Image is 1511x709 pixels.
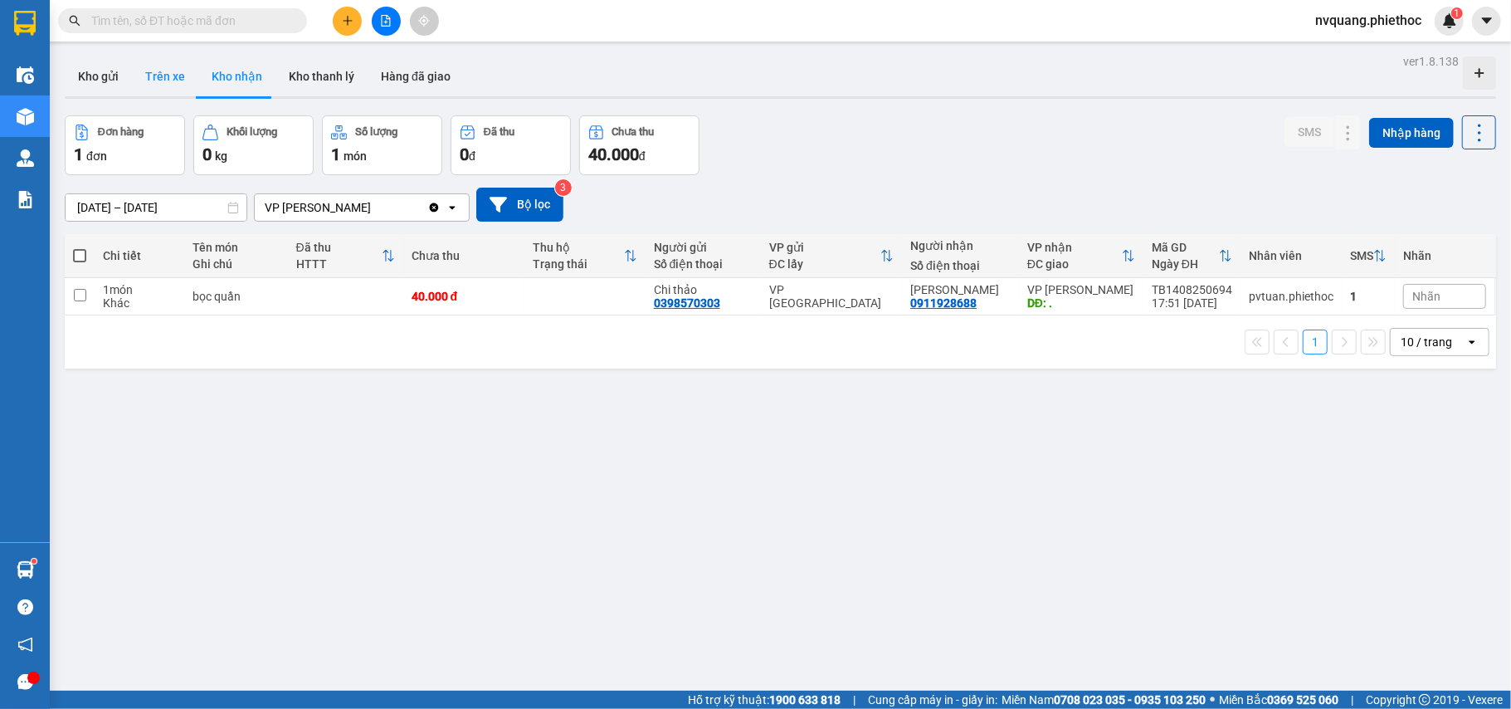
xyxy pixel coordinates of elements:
li: 237 [PERSON_NAME] , [GEOGRAPHIC_DATA] [155,41,694,61]
div: VP gửi [769,241,881,254]
span: question-circle [17,599,33,615]
button: 1 [1303,330,1328,354]
div: Chưa thu [612,126,655,138]
button: aim [410,7,439,36]
div: TB1408250694 [1152,283,1232,296]
div: Chi tiết [103,249,176,262]
div: Mã GD [1152,241,1219,254]
strong: 1900 633 818 [769,693,841,707]
img: solution-icon [17,191,34,208]
div: ver 1.8.138 [1403,52,1459,71]
span: copyright [1419,694,1431,706]
div: SMS [1350,249,1373,262]
div: 17:51 [DATE] [1152,296,1232,310]
img: logo.jpg [21,21,104,104]
strong: 0708 023 035 - 0935 103 250 [1054,693,1206,707]
div: bọc quần [193,290,280,303]
span: | [853,691,855,709]
div: 1 món [103,283,176,296]
button: Trên xe [132,56,198,96]
div: Ngày ĐH [1152,257,1219,271]
img: warehouse-icon [17,561,34,579]
button: Khối lượng0kg [193,115,314,175]
div: Thu hộ [533,241,624,254]
th: Toggle SortBy [1342,234,1395,278]
button: Số lượng1món [322,115,442,175]
input: Selected VP Trần Khát Chân. [373,199,374,216]
div: VP [PERSON_NAME] [265,199,371,216]
div: Tạo kho hàng mới [1463,56,1496,90]
span: 40.000 [588,144,639,164]
span: Hỗ trợ kỹ thuật: [688,691,841,709]
svg: Clear value [427,201,441,214]
span: | [1351,691,1353,709]
button: Đơn hàng1đơn [65,115,185,175]
span: 1 [331,144,340,164]
button: Đã thu0đ [451,115,571,175]
sup: 1 [1451,7,1463,19]
img: warehouse-icon [17,108,34,125]
svg: open [446,201,459,214]
button: file-add [372,7,401,36]
div: Chi thảo [654,283,753,296]
span: món [344,149,367,163]
div: Nhân viên [1249,249,1333,262]
div: Chị Linh [910,283,1011,296]
span: plus [342,15,353,27]
div: Số lượng [355,126,397,138]
strong: 0369 525 060 [1267,693,1338,707]
span: đơn [86,149,107,163]
div: Trạng thái [533,257,624,271]
button: Kho gửi [65,56,132,96]
div: 40.000 đ [412,290,516,303]
img: logo-vxr [14,11,36,36]
th: Toggle SortBy [1143,234,1240,278]
div: Khối lượng [227,126,277,138]
div: VP [GEOGRAPHIC_DATA] [769,283,894,310]
div: HTTT [296,257,382,271]
span: notification [17,637,33,653]
div: DĐ: . [1027,296,1135,310]
div: Nhãn [1403,249,1486,262]
div: Đã thu [484,126,514,138]
sup: 3 [555,179,572,196]
button: Chưa thu40.000đ [579,115,699,175]
div: Đơn hàng [98,126,144,138]
span: caret-down [1479,13,1494,28]
span: 1 [1454,7,1460,19]
button: Hàng đã giao [368,56,464,96]
div: Khác [103,296,176,310]
div: 1 [1350,290,1387,303]
div: Đã thu [296,241,382,254]
span: đ [469,149,475,163]
div: Người nhận [910,239,1011,252]
span: Cung cấp máy in - giấy in: [868,691,997,709]
div: pvtuan.phiethoc [1249,290,1333,303]
span: Miền Nam [1002,691,1206,709]
div: VP [PERSON_NAME] [1027,283,1135,296]
span: nvquang.phiethoc [1302,10,1435,31]
button: caret-down [1472,7,1501,36]
b: GỬI : VP [PERSON_NAME] [21,120,290,148]
div: 0398570303 [654,296,720,310]
li: Hotline: 1900 3383, ĐT/Zalo : 0862837383 [155,61,694,82]
span: Miền Bắc [1219,691,1338,709]
span: đ [639,149,646,163]
span: 1 [74,144,83,164]
div: Tên món [193,241,280,254]
div: Số điện thoại [654,257,753,271]
span: 0 [202,144,212,164]
button: SMS [1284,117,1334,147]
svg: open [1465,335,1479,349]
span: aim [418,15,430,27]
button: Bộ lọc [476,188,563,222]
input: Tìm tên, số ĐT hoặc mã đơn [91,12,287,30]
sup: 1 [32,559,37,564]
div: 0911928688 [910,296,977,310]
img: icon-new-feature [1442,13,1457,28]
span: 0 [460,144,469,164]
img: warehouse-icon [17,149,34,167]
th: Toggle SortBy [1019,234,1143,278]
div: ĐC giao [1027,257,1122,271]
button: plus [333,7,362,36]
